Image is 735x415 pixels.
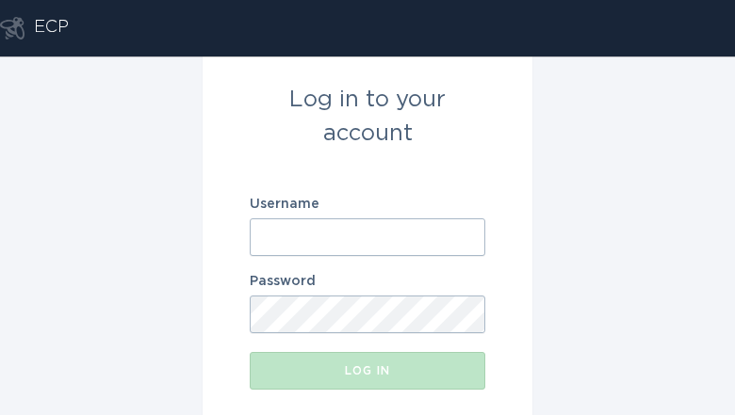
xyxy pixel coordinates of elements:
label: Password [250,275,485,288]
div: Log in to your account [250,83,485,151]
label: Username [250,198,485,211]
div: Log in [259,365,476,376]
div: ECP [34,17,69,40]
button: Log in [250,352,485,390]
